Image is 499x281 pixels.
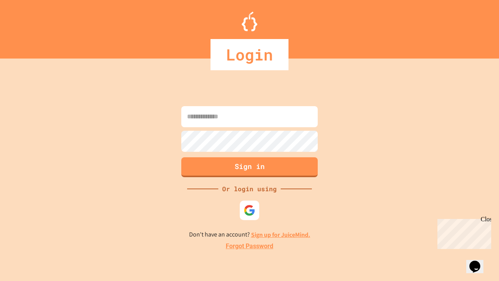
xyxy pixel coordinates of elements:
div: Login [211,39,288,70]
div: Chat with us now!Close [3,3,54,50]
a: Forgot Password [226,242,273,251]
iframe: chat widget [466,250,491,273]
button: Sign in [181,157,318,177]
iframe: chat widget [434,216,491,249]
img: google-icon.svg [244,205,255,216]
p: Don't have an account? [189,230,310,240]
img: Logo.svg [242,12,257,31]
div: Or login using [218,184,281,194]
a: Sign up for JuiceMind. [251,231,310,239]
